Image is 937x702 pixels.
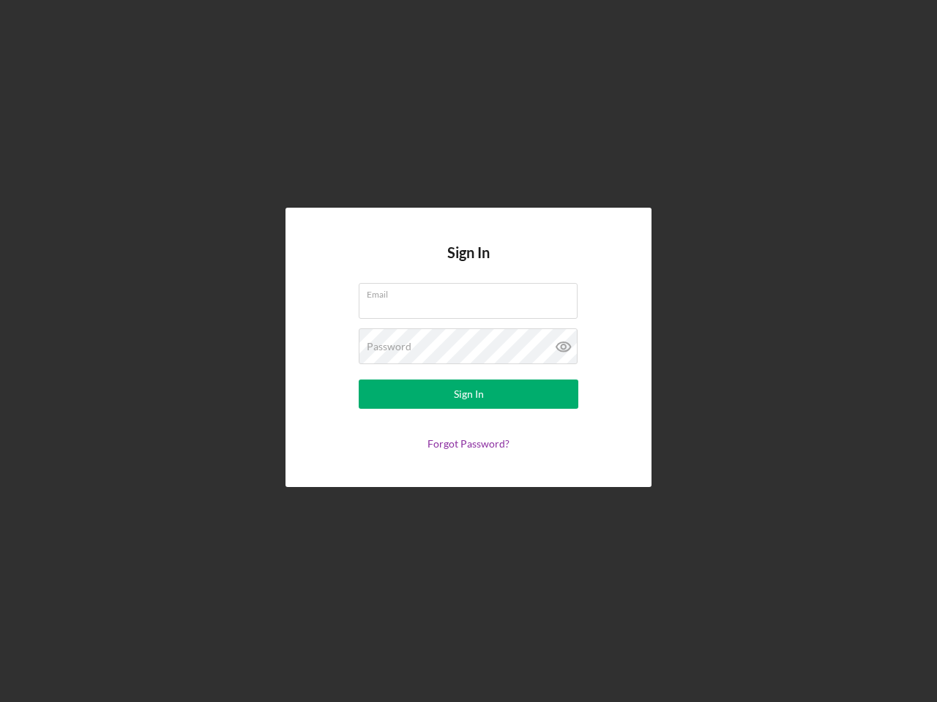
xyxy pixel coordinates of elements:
[367,284,578,300] label: Email
[447,244,490,283] h4: Sign In
[367,341,411,352] label: Password
[359,380,578,409] button: Sign In
[428,437,509,450] a: Forgot Password?
[454,380,484,409] div: Sign In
